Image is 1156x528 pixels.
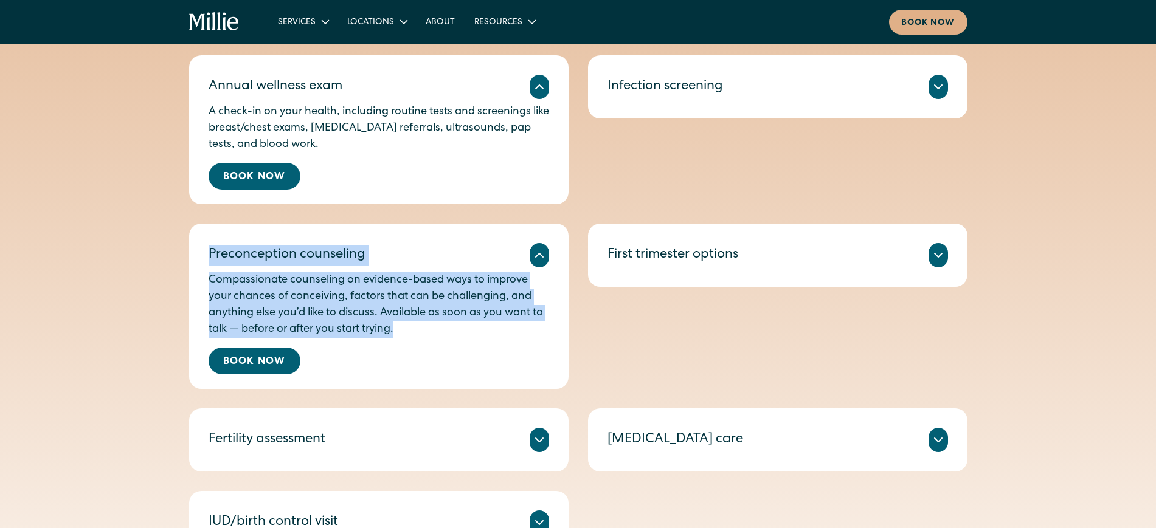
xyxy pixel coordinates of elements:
[209,430,325,450] div: Fertility assessment
[209,348,300,374] a: Book Now
[209,272,549,338] p: Compassionate counseling on evidence-based ways to improve your chances of conceiving, factors th...
[268,12,337,32] div: Services
[607,430,743,450] div: [MEDICAL_DATA] care
[901,17,955,30] div: Book now
[209,245,365,266] div: Preconception counseling
[465,12,544,32] div: Resources
[337,12,416,32] div: Locations
[278,16,316,29] div: Services
[209,77,342,97] div: Annual wellness exam
[189,12,240,32] a: home
[347,16,394,29] div: Locations
[889,10,967,35] a: Book now
[607,245,738,266] div: First trimester options
[209,163,300,190] a: Book Now
[607,77,723,97] div: Infection screening
[416,12,465,32] a: About
[474,16,522,29] div: Resources
[209,104,549,153] p: A check-in on your health, including routine tests and screenings like breast/chest exams, [MEDIC...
